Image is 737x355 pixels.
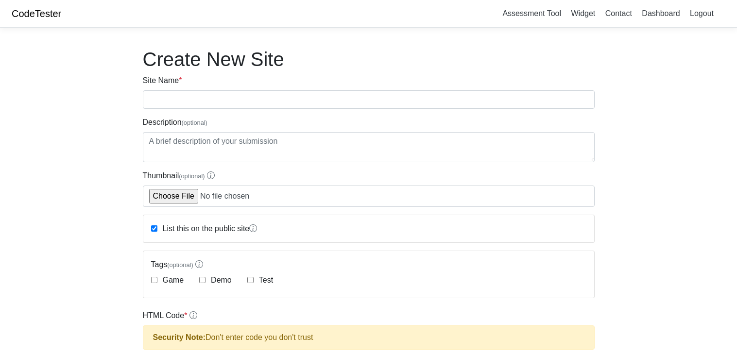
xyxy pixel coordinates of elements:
label: Test [257,274,273,286]
a: Assessment Tool [498,5,565,21]
label: Demo [209,274,232,286]
span: (optional) [179,172,205,180]
a: CodeTester [12,8,61,19]
label: List this on the public site [161,223,257,235]
label: Game [161,274,184,286]
label: Thumbnail [143,170,215,182]
a: Logout [686,5,718,21]
a: Contact [601,5,636,21]
a: Dashboard [638,5,684,21]
a: Widget [567,5,599,21]
span: (optional) [167,261,193,269]
h1: Create New Site [143,48,595,71]
div: Don't enter code you don't trust [143,325,595,350]
label: HTML Code [143,310,197,321]
strong: Security Note: [153,333,206,341]
label: Site Name [143,75,182,86]
span: (optional) [182,119,207,126]
label: Tags [151,259,586,270]
label: Description [143,117,207,128]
